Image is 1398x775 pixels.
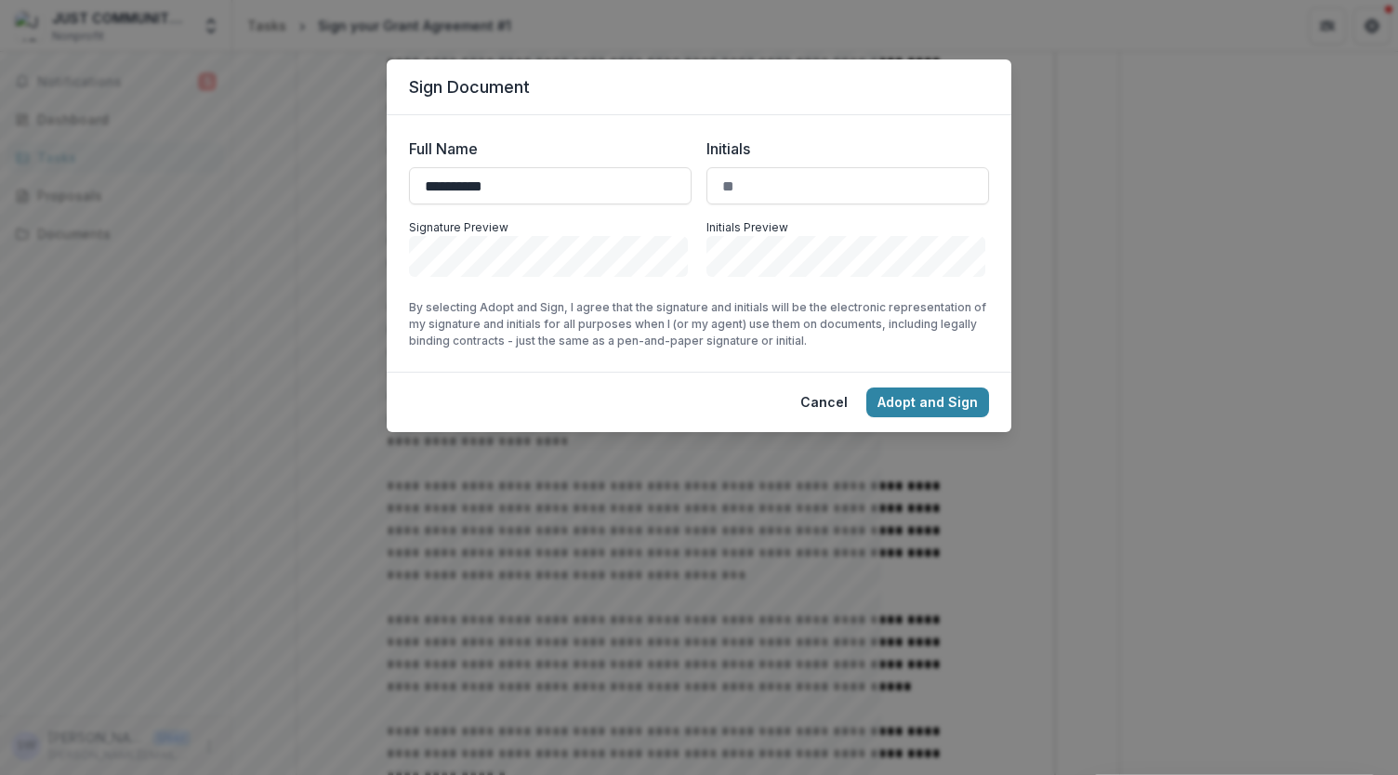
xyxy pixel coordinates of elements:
p: By selecting Adopt and Sign, I agree that the signature and initials will be the electronic repre... [409,299,989,349]
label: Initials [706,138,978,160]
label: Full Name [409,138,680,160]
header: Sign Document [387,59,1011,115]
button: Cancel [789,387,859,417]
p: Signature Preview [409,219,692,236]
p: Initials Preview [706,219,989,236]
button: Adopt and Sign [866,387,989,417]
